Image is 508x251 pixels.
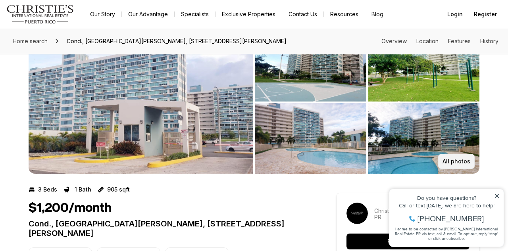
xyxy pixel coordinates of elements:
span: Cond., [GEOGRAPHIC_DATA][PERSON_NAME], [STREET_ADDRESS][PERSON_NAME] [63,35,290,48]
button: View image gallery [255,103,366,174]
nav: Page section menu [381,38,498,44]
span: I agree to be contacted by [PERSON_NAME] International Real Estate PR via text, call & email. To ... [10,49,113,64]
a: Home search [10,35,51,48]
a: Blog [365,9,390,20]
button: All photos [438,154,475,169]
button: Contact Us [282,9,323,20]
a: Exclusive Properties [216,9,282,20]
span: Home search [13,38,48,44]
button: View image gallery [368,31,479,102]
a: Skip to: Overview [381,38,407,44]
p: All photos [443,158,470,165]
div: Call or text [DATE], we are here to help! [8,25,115,31]
p: 905 sqft [107,186,130,193]
a: Our Story [84,9,121,20]
button: View image gallery [368,103,479,174]
p: 1 Bath [75,186,91,193]
div: Do you have questions? [8,18,115,23]
p: 3 Beds [38,186,57,193]
a: Skip to: Location [416,38,439,44]
a: Skip to: Features [448,38,471,44]
button: Login [443,6,468,22]
button: Register [469,6,502,22]
span: [PHONE_NUMBER] [33,37,99,45]
img: logo [6,5,74,24]
a: Our Advantage [122,9,174,20]
span: Login [447,11,463,17]
li: 1 of 8 [29,31,253,174]
div: Listing Photos [29,31,479,174]
a: Specialists [175,9,215,20]
p: Christie's International Real Estate PR [374,208,470,220]
button: View image gallery [29,31,253,174]
p: Cond., [GEOGRAPHIC_DATA][PERSON_NAME], [STREET_ADDRESS][PERSON_NAME] [29,219,308,238]
button: View image gallery [255,31,366,102]
span: Register [474,11,497,17]
button: Request a tour [346,234,470,249]
a: Skip to: History [480,38,498,44]
li: 2 of 8 [255,31,479,174]
h1: $1,200/month [29,201,112,216]
a: Resources [324,9,365,20]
